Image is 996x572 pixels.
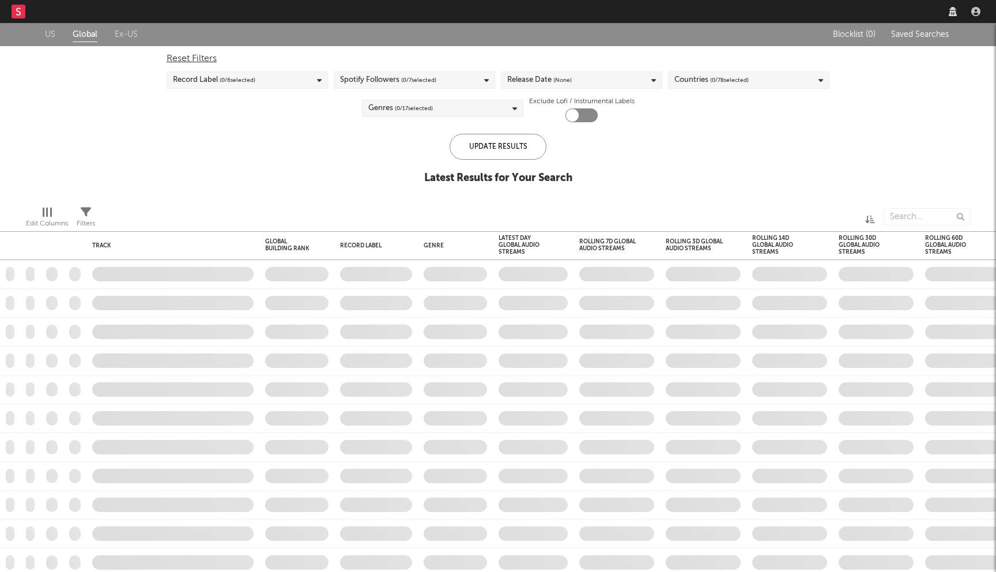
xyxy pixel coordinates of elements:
[395,101,433,115] span: ( 0 / 17 selected)
[529,95,635,108] label: Exclude Lofi / Instrumental Labels
[839,235,896,255] div: Rolling 30D Global Audio Streams
[77,202,95,236] div: Filters
[925,235,983,255] div: Rolling 60D Global Audio Streams
[220,73,255,87] span: ( 0 / 6 selected)
[115,28,138,42] a: Ex-US
[888,30,951,39] button: Saved Searches
[167,52,829,66] div: Reset Filters
[884,208,970,225] input: Search...
[579,238,637,252] div: Rolling 7D Global Audio Streams
[92,242,248,249] div: Track
[833,31,876,39] span: Blocklist
[666,238,723,252] div: Rolling 3D Global Audio Streams
[77,217,95,231] div: Filters
[553,73,572,87] span: (None)
[424,171,572,185] div: Latest Results for Your Search
[507,73,572,87] div: Release Date
[710,73,749,87] span: ( 0 / 78 selected)
[26,202,68,236] div: Edit Columns
[45,28,55,42] a: US
[368,101,433,115] div: Genres
[73,28,97,42] a: Global
[866,31,876,39] span: ( 0 )
[173,73,255,87] div: Record Label
[891,31,951,39] span: Saved Searches
[674,73,749,87] div: Countries
[752,235,810,255] div: Rolling 14D Global Audio Streams
[499,235,550,255] div: Latest Day Global Audio Streams
[401,73,436,87] span: ( 0 / 7 selected)
[265,238,311,252] div: Global Building Rank
[340,73,436,87] div: Spotify Followers
[26,217,68,231] div: Edit Columns
[340,242,395,249] div: Record Label
[424,242,481,249] div: Genre
[450,134,546,160] div: Update Results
